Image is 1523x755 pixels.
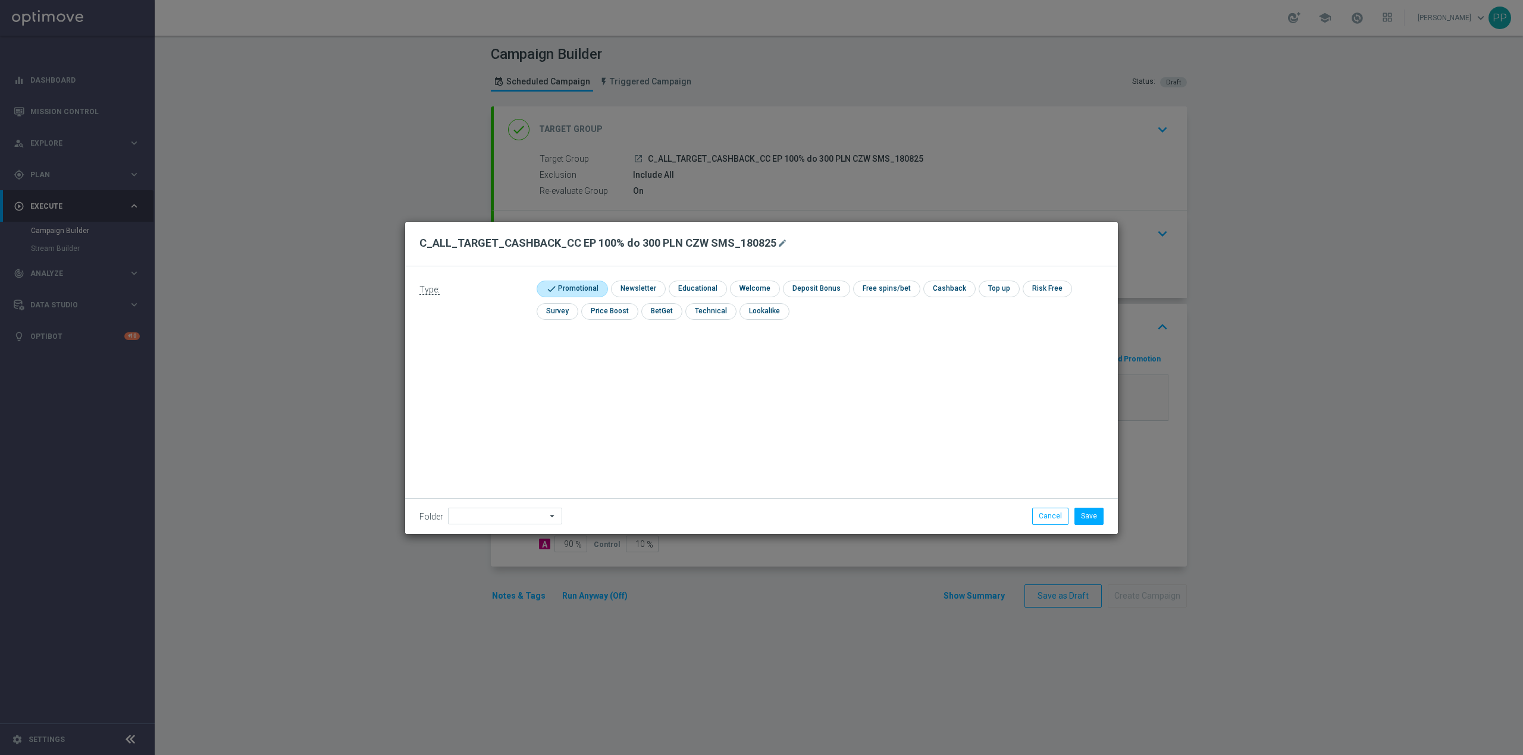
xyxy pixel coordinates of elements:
[778,238,787,248] i: mode_edit
[547,508,559,524] i: arrow_drop_down
[419,285,440,295] span: Type:
[776,236,791,250] button: mode_edit
[419,236,776,250] h2: C_ALL_TARGET_CASHBACK_CC EP 100% do 300 PLN CZW SMS_180825
[1074,508,1104,524] button: Save
[419,512,443,522] label: Folder
[1032,508,1068,524] button: Cancel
